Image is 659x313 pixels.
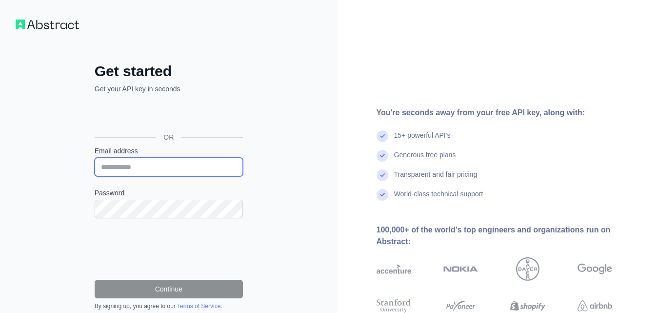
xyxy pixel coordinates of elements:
[95,146,243,156] label: Email address
[394,189,483,209] div: World-class technical support
[377,107,644,119] div: You're seconds away from your free API key, along with:
[394,130,451,150] div: 15+ powerful API's
[95,63,243,80] h2: Get started
[377,130,388,142] img: check mark
[394,150,456,169] div: Generous free plans
[443,257,478,281] img: nokia
[394,169,478,189] div: Transparent and fair pricing
[95,302,243,310] div: By signing up, you agree to our .
[516,257,539,281] img: bayer
[377,224,644,248] div: 100,000+ of the world's top engineers and organizations run on Abstract:
[377,169,388,181] img: check mark
[90,104,246,126] iframe: Sign in with Google Button
[95,84,243,94] p: Get your API key in seconds
[377,189,388,201] img: check mark
[156,132,181,142] span: OR
[95,280,243,298] button: Continue
[578,257,612,281] img: google
[377,150,388,162] img: check mark
[95,188,243,198] label: Password
[16,20,79,29] img: Workflow
[377,257,411,281] img: accenture
[177,303,220,310] a: Terms of Service
[95,230,243,268] iframe: reCAPTCHA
